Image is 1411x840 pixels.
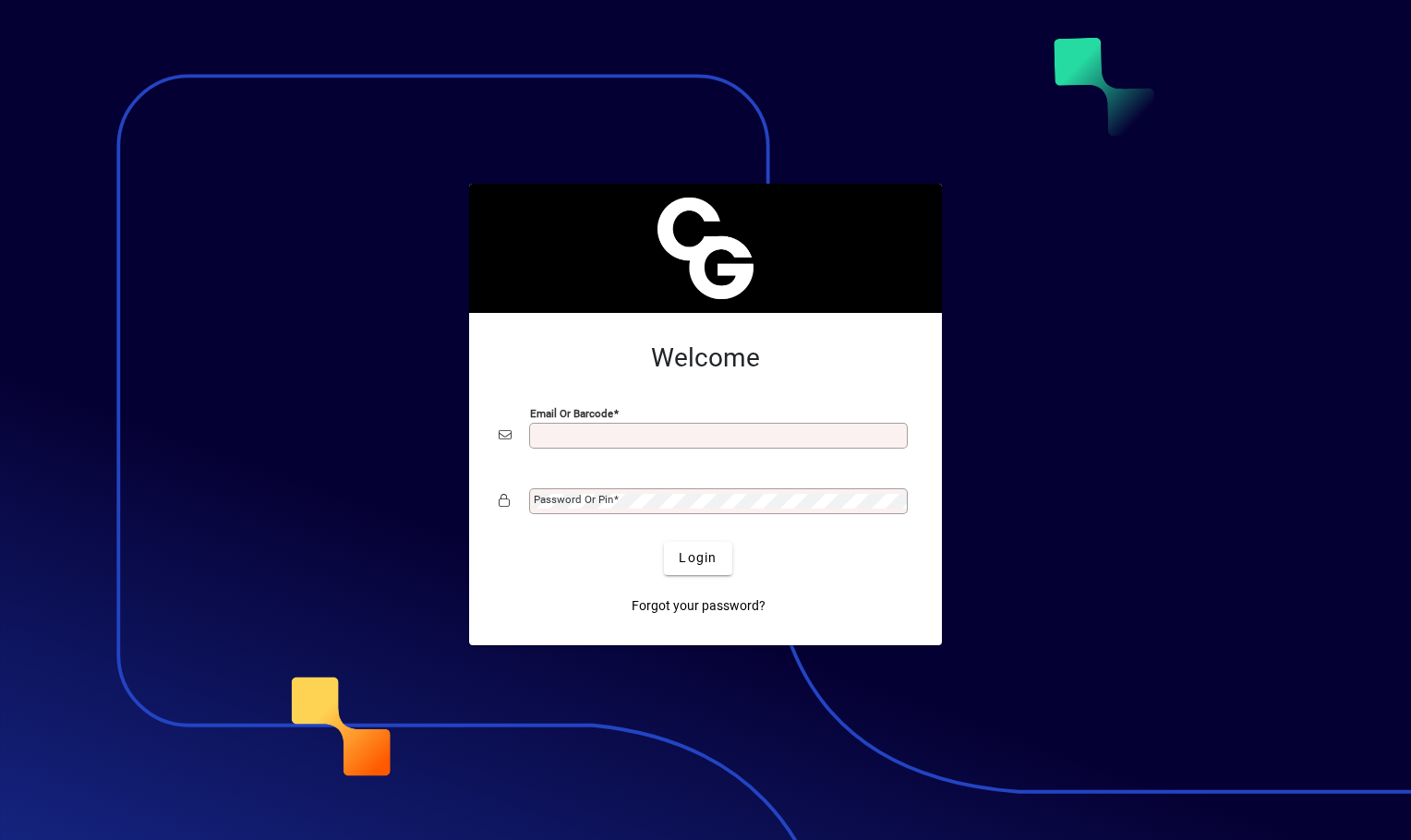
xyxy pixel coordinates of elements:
[530,406,613,419] mat-label: Email or Barcode
[499,342,912,374] h2: Welcome
[624,590,773,623] a: Forgot your password?
[632,596,766,616] span: Forgot your password?
[534,493,613,506] mat-label: Password or Pin
[664,542,731,575] button: Login
[679,548,717,568] span: Login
